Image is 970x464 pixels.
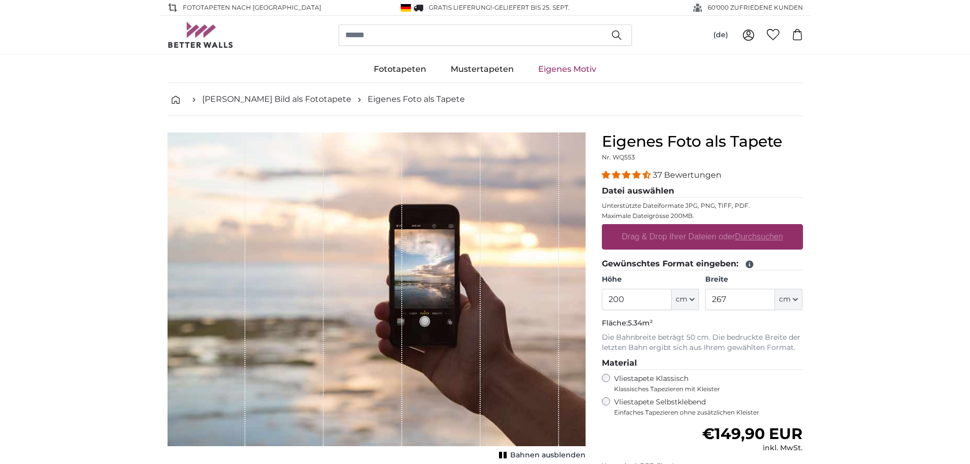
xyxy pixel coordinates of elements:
legend: Material [602,357,803,370]
span: - [492,4,570,11]
a: Eigenes Foto als Tapete [368,93,465,105]
span: 37 Bewertungen [653,170,722,180]
span: Geliefert bis 25. Sept. [494,4,570,11]
a: Fototapeten [362,56,438,83]
label: Breite [705,275,802,285]
span: Einfaches Tapezieren ohne zusätzlichen Kleister [614,408,803,417]
div: inkl. MwSt. [702,443,802,453]
span: GRATIS Lieferung! [429,4,492,11]
button: cm [775,289,802,310]
a: Eigenes Motiv [526,56,608,83]
p: Fläche: [602,318,803,329]
legend: Gewünschtes Format eingeben: [602,258,803,270]
button: cm [672,289,699,310]
p: Unterstützte Dateiformate JPG, PNG, TIFF, PDF. [602,202,803,210]
button: (de) [705,26,736,44]
span: €149,90 EUR [702,424,802,443]
span: 5.34m² [628,318,653,327]
button: Bahnen ausblenden [496,448,586,462]
span: 4.32 stars [602,170,653,180]
a: [PERSON_NAME] Bild als Fototapete [202,93,351,105]
a: Mustertapeten [438,56,526,83]
span: Nr. WQ553 [602,153,635,161]
h1: Eigenes Foto als Tapete [602,132,803,151]
span: 60'000 ZUFRIEDENE KUNDEN [708,3,803,12]
label: Vliestapete Klassisch [614,374,794,393]
img: Deutschland [401,4,411,12]
span: cm [676,294,687,305]
span: cm [779,294,791,305]
span: Klassisches Tapezieren mit Kleister [614,385,794,393]
p: Die Bahnbreite beträgt 50 cm. Die bedruckte Breite der letzten Bahn ergibt sich aus Ihrem gewählt... [602,333,803,353]
legend: Datei auswählen [602,185,803,198]
span: Bahnen ausblenden [510,450,586,460]
p: Maximale Dateigrösse 200MB. [602,212,803,220]
span: Fototapeten nach [GEOGRAPHIC_DATA] [183,3,321,12]
label: Höhe [602,275,699,285]
label: Vliestapete Selbstklebend [614,397,803,417]
div: 1 of 1 [168,132,586,462]
img: Betterwalls [168,22,234,48]
nav: breadcrumbs [168,83,803,116]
